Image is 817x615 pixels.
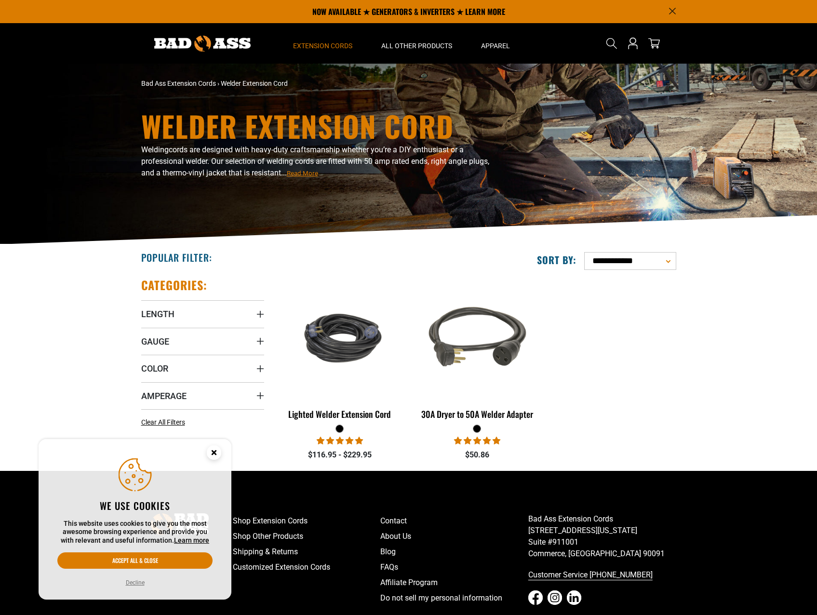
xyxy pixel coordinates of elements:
[416,282,538,393] img: black
[528,513,676,560] p: Bad Ass Extension Cords [STREET_ADDRESS][US_STATE] Suite #911001 Commerce, [GEOGRAPHIC_DATA] 90091
[141,390,187,401] span: Amperage
[57,520,213,545] p: This website uses cookies to give you the most awesome browsing experience and provide you with r...
[279,301,401,375] img: black
[380,590,528,606] a: Do not sell my personal information
[481,41,510,50] span: Apparel
[141,251,212,264] h2: Popular Filter:
[141,79,493,89] nav: breadcrumbs
[367,23,467,64] summary: All Other Products
[141,80,216,87] a: Bad Ass Extension Cords
[279,278,402,424] a: black Lighted Welder Extension Cord
[39,439,231,600] aside: Cookie Consent
[174,536,209,544] a: Learn more
[141,144,493,179] p: Welding
[604,36,619,51] summary: Search
[381,41,452,50] span: All Other Products
[141,308,174,320] span: Length
[141,417,189,428] a: Clear All Filters
[415,410,538,418] div: 30A Dryer to 50A Welder Adapter
[141,111,493,140] h1: Welder Extension Cord
[279,410,402,418] div: Lighted Welder Extension Cord
[454,436,500,445] span: 5.00 stars
[141,382,264,409] summary: Amperage
[57,552,213,569] button: Accept all & close
[141,300,264,327] summary: Length
[233,529,381,544] a: Shop Other Products
[141,278,208,293] h2: Categories:
[141,328,264,355] summary: Gauge
[380,529,528,544] a: About Us
[380,544,528,560] a: Blog
[415,278,538,424] a: black 30A Dryer to 50A Welder Adapter
[528,567,676,583] a: Customer Service [PHONE_NUMBER]
[279,449,402,461] div: $116.95 - $229.95
[415,449,538,461] div: $50.86
[221,80,288,87] span: Welder Extension Cord
[154,36,251,52] img: Bad Ass Extension Cords
[57,499,213,512] h2: We use cookies
[141,363,168,374] span: Color
[141,145,489,177] span: cords are designed with heavy-duty craftsmanship whether you’re a DIY enthusiast or a professiona...
[537,254,576,266] label: Sort by:
[287,170,318,177] span: Read More
[141,336,169,347] span: Gauge
[233,544,381,560] a: Shipping & Returns
[233,513,381,529] a: Shop Extension Cords
[380,560,528,575] a: FAQs
[293,41,352,50] span: Extension Cords
[279,23,367,64] summary: Extension Cords
[380,513,528,529] a: Contact
[217,80,219,87] span: ›
[233,560,381,575] a: Customized Extension Cords
[123,578,147,588] button: Decline
[467,23,524,64] summary: Apparel
[317,436,363,445] span: 5.00 stars
[141,355,264,382] summary: Color
[141,418,185,426] span: Clear All Filters
[380,575,528,590] a: Affiliate Program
